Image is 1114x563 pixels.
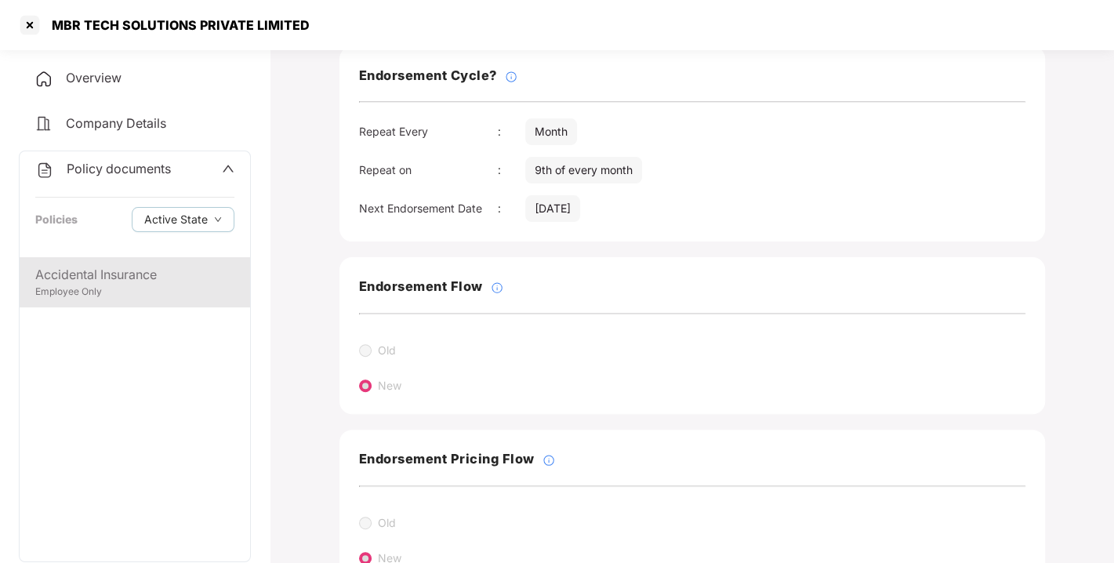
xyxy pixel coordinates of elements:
div: Repeat Every [359,123,498,140]
div: [DATE] [525,195,580,222]
img: svg+xml;base64,PHN2ZyBpZD0iSW5mb18tXzMyeDMyIiBkYXRhLW5hbWU9IkluZm8gLSAzMngzMiIgeG1sbnM9Imh0dHA6Ly... [542,454,555,467]
label: Old [378,516,396,529]
div: : [498,200,525,217]
span: Policy documents [67,161,171,176]
div: Next Endorsement Date [359,200,498,217]
span: up [222,162,234,175]
h3: Endorsement Pricing Flow [359,449,535,470]
div: Policies [35,211,78,228]
img: svg+xml;base64,PHN2ZyB4bWxucz0iaHR0cDovL3d3dy53My5vcmcvMjAwMC9zdmciIHdpZHRoPSIyNCIgaGVpZ2h0PSIyNC... [34,70,53,89]
div: 9th of every month [525,157,642,183]
button: Active Statedown [132,207,234,232]
span: Company Details [66,115,166,131]
div: Employee Only [35,285,234,300]
span: down [214,216,222,224]
div: Accidental Insurance [35,265,234,285]
img: svg+xml;base64,PHN2ZyB4bWxucz0iaHR0cDovL3d3dy53My5vcmcvMjAwMC9zdmciIHdpZHRoPSIyNCIgaGVpZ2h0PSIyNC... [35,161,54,180]
div: : [498,162,525,179]
img: svg+xml;base64,PHN2ZyBpZD0iSW5mb18tXzMyeDMyIiBkYXRhLW5hbWU9IkluZm8gLSAzMngzMiIgeG1sbnM9Imh0dHA6Ly... [505,71,517,83]
div: MBR TECH SOLUTIONS PRIVATE LIMITED [42,17,310,33]
h3: Endorsement Cycle? [359,66,497,86]
div: Repeat on [359,162,498,179]
img: svg+xml;base64,PHN2ZyBpZD0iSW5mb18tXzMyeDMyIiBkYXRhLW5hbWU9IkluZm8gLSAzMngzMiIgeG1sbnM9Imh0dHA6Ly... [491,281,503,294]
label: Old [378,343,396,357]
h3: Endorsement Flow [359,277,483,297]
span: Overview [66,70,122,85]
div: Month [525,118,577,145]
img: svg+xml;base64,PHN2ZyB4bWxucz0iaHR0cDovL3d3dy53My5vcmcvMjAwMC9zdmciIHdpZHRoPSIyNCIgaGVpZ2h0PSIyNC... [34,114,53,133]
div: : [498,123,525,140]
label: New [378,379,401,392]
span: Active State [144,211,208,228]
